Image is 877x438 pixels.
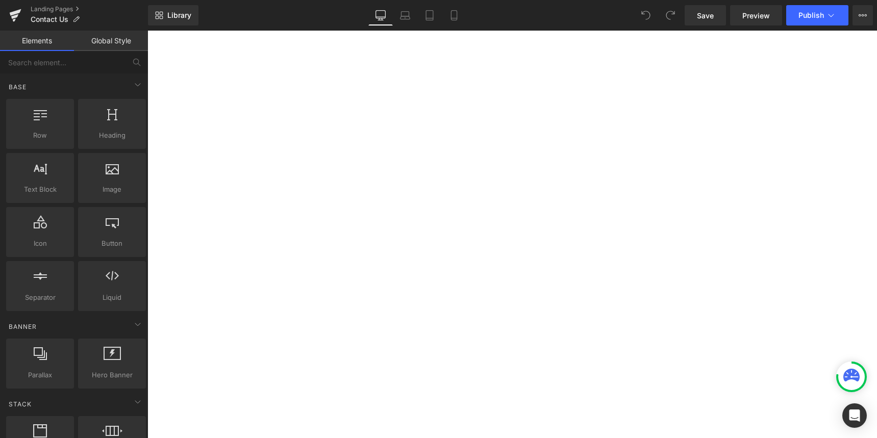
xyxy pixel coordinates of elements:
a: Tablet [417,5,442,25]
button: Publish [786,5,848,25]
span: Liquid [81,292,143,303]
button: Redo [660,5,681,25]
span: Save [697,10,714,21]
div: Open Intercom Messenger [842,403,867,428]
span: Banner [8,322,38,331]
a: Preview [730,5,782,25]
span: Contact Us [31,15,68,23]
iframe: To enrich screen reader interactions, please activate Accessibility in Grammarly extension settings [147,31,877,438]
a: Mobile [442,5,466,25]
span: Heading [81,130,143,141]
span: Icon [9,238,71,249]
a: Landing Pages [31,5,148,13]
span: Button [81,238,143,249]
span: Row [9,130,71,141]
a: Global Style [74,31,148,51]
span: Parallax [9,370,71,380]
span: Publish [798,11,824,19]
a: New Library [148,5,198,25]
span: Base [8,82,28,92]
span: Hero Banner [81,370,143,380]
span: Preview [742,10,770,21]
span: Image [81,184,143,195]
button: Undo [636,5,656,25]
a: Laptop [393,5,417,25]
span: Library [167,11,191,20]
span: Separator [9,292,71,303]
span: Text Block [9,184,71,195]
button: More [853,5,873,25]
span: Stack [8,399,33,409]
a: Desktop [368,5,393,25]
